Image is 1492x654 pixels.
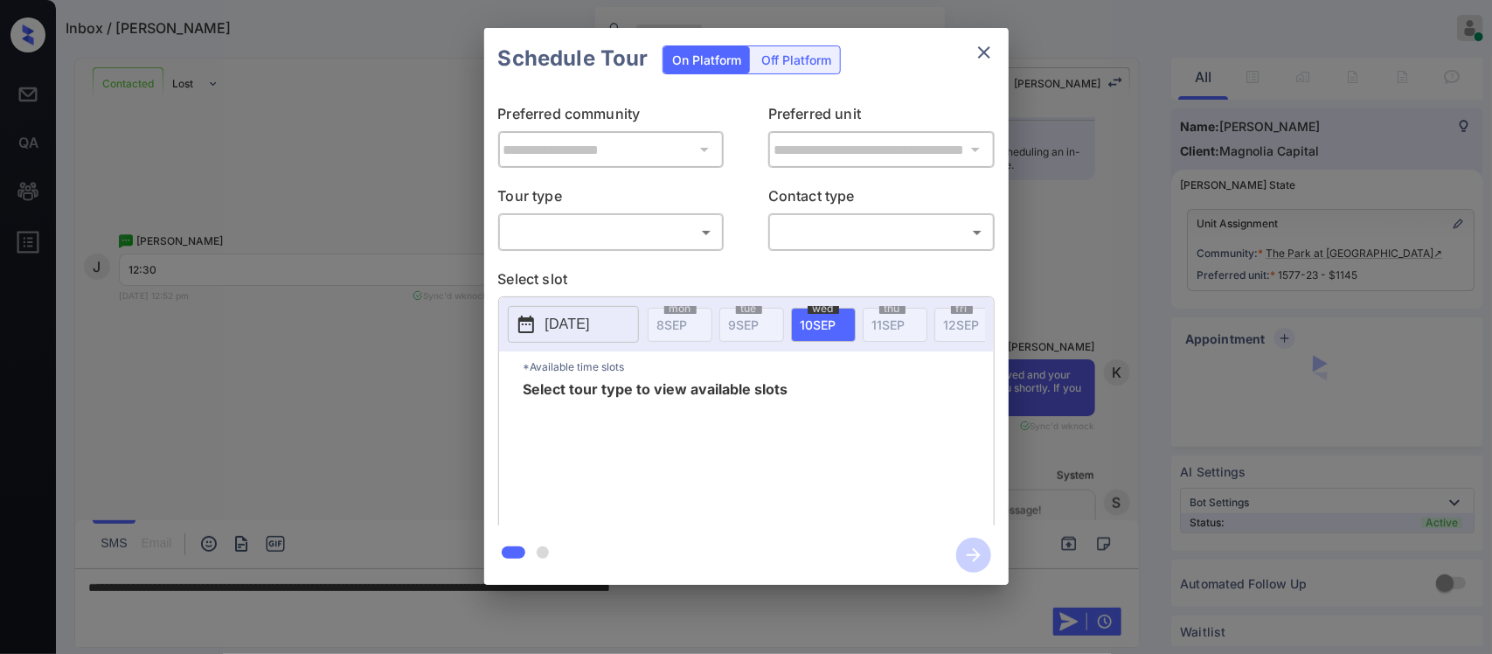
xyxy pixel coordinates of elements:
[768,185,995,213] p: Contact type
[524,351,994,382] p: *Available time slots
[524,382,788,522] span: Select tour type to view available slots
[508,306,639,343] button: [DATE]
[498,103,725,131] p: Preferred community
[967,35,1002,70] button: close
[753,46,840,73] div: Off Platform
[545,314,590,335] p: [DATE]
[498,268,995,296] p: Select slot
[498,185,725,213] p: Tour type
[801,317,836,332] span: 10 SEP
[791,308,856,342] div: date-select
[663,46,750,73] div: On Platform
[808,303,839,314] span: wed
[768,103,995,131] p: Preferred unit
[484,28,663,89] h2: Schedule Tour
